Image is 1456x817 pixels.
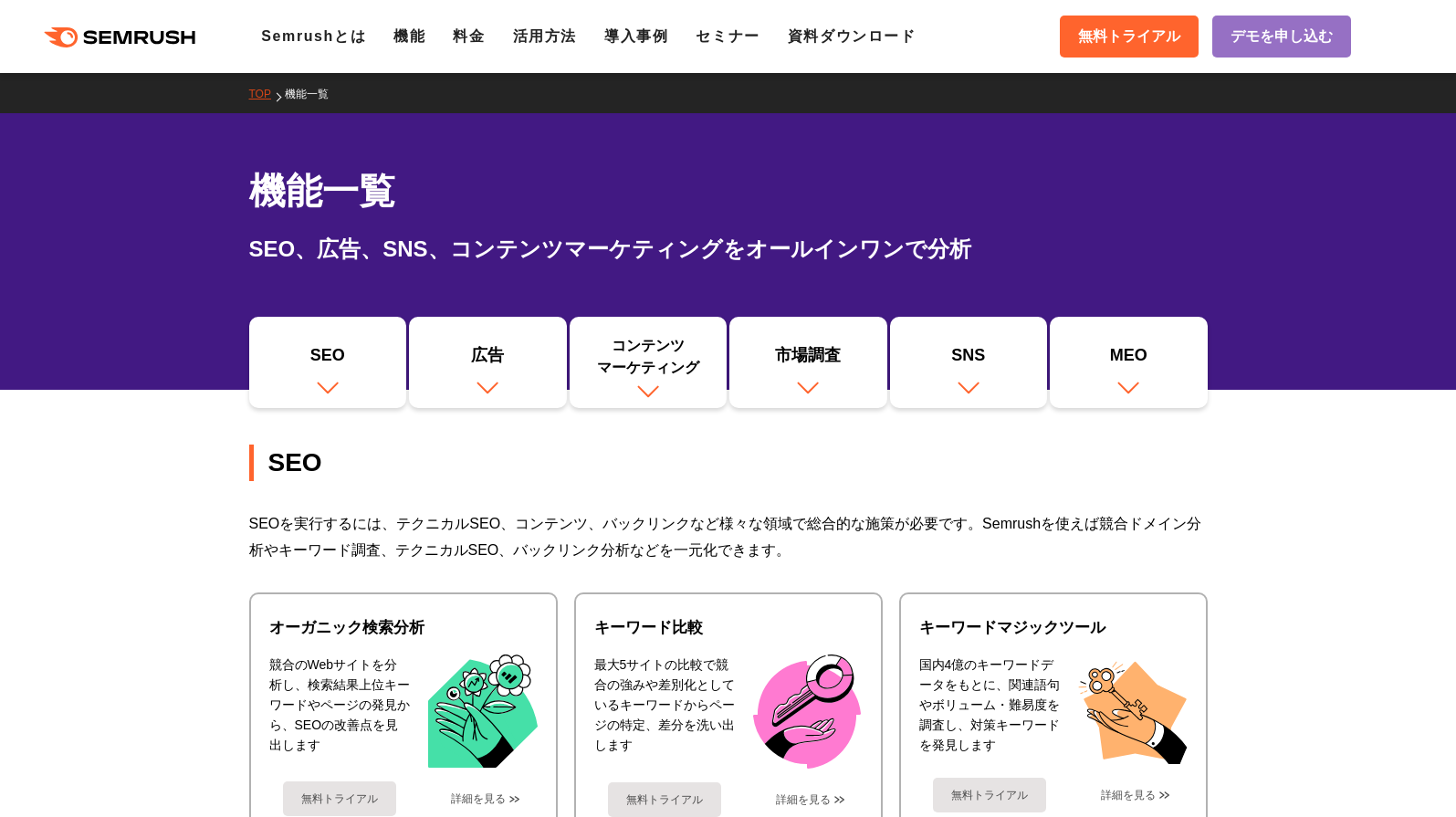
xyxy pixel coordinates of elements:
img: キーワード比較 [753,655,861,769]
div: SEO [258,344,398,375]
a: 詳細を見る [776,793,831,806]
div: キーワード比較 [594,617,863,639]
a: 導入事例 [604,28,668,44]
a: 詳細を見る [451,792,506,805]
a: SEO [249,317,407,408]
a: 無料トライアル [1060,16,1199,58]
a: セミナー [696,28,759,44]
div: キーワードマジックツール [919,617,1188,639]
a: 活用方法 [513,28,577,44]
span: 無料トライアル [1078,25,1180,48]
a: 機能 [393,28,425,44]
h1: 機能一覧 [249,164,1208,218]
span: デモを申し込む [1231,25,1333,48]
a: 機能一覧 [285,88,342,100]
div: SEO [249,445,1208,481]
a: 無料トライアル [608,782,721,817]
a: 無料トライアル [283,781,396,816]
img: オーガニック検索分析 [428,655,538,769]
a: 広告 [409,317,567,408]
div: 市場調査 [738,344,878,375]
a: TOP [249,88,285,100]
a: Semrushとは [261,28,366,44]
div: オーガニック検索分析 [269,617,538,639]
div: 広告 [418,344,558,375]
a: デモを申し込む [1212,16,1351,58]
a: SNS [890,317,1048,408]
div: コンテンツ マーケティング [579,335,718,379]
a: 無料トライアル [933,778,1046,812]
div: MEO [1059,344,1199,375]
div: 最大5サイトの比較で競合の強みや差別化としているキーワードからページの特定、差分を洗い出します [594,655,735,769]
div: 国内4億のキーワードデータをもとに、関連語句やボリューム・難易度を調査し、対策キーワードを発見します [919,655,1060,764]
div: SEOを実行するには、テクニカルSEO、コンテンツ、バックリンクなど様々な領域で総合的な施策が必要です。Semrushを使えば競合ドメイン分析やキーワード調査、テクニカルSEO、バックリンク分析... [249,510,1208,563]
img: キーワードマジックツール [1078,655,1188,764]
div: 競合のWebサイトを分析し、検索結果上位キーワードやページの発見から、SEOの改善点を見出します [269,655,410,769]
a: 料金 [453,28,485,44]
a: 資料ダウンロード [788,28,917,44]
a: MEO [1050,317,1208,408]
a: 市場調査 [729,317,887,408]
a: コンテンツマーケティング [570,317,728,408]
a: 詳細を見る [1101,789,1156,801]
div: SEO、広告、SNS、コンテンツマーケティングをオールインワンで分析 [249,233,1208,266]
div: SNS [899,344,1039,375]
